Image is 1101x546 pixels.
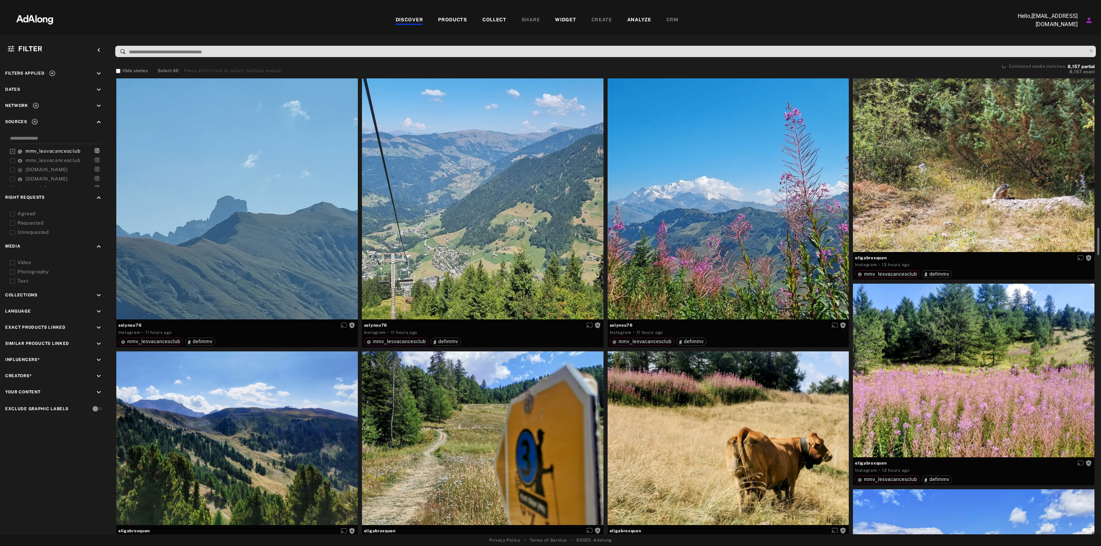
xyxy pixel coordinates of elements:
span: Creators* [5,373,32,378]
div: SHARE [522,16,540,24]
span: selynou76 [610,322,847,328]
button: Enable diffusion on this media [830,321,840,329]
div: defimmv [924,477,949,482]
div: Instagram [610,329,631,336]
time: 2025-08-18T20:58:00.000Z [145,330,172,335]
span: Sources [5,119,27,124]
span: mmv_lesvacancesclub [25,157,80,163]
span: Right Requests [5,195,45,200]
i: keyboard_arrow_down [95,102,103,110]
button: Account settings [1083,14,1095,26]
span: eligabroxquen [855,255,1092,261]
div: ANALYZE [627,16,651,24]
i: keyboard_arrow_down [95,356,103,364]
span: mmv_lesvacancesclub [127,339,180,344]
i: keyboard_arrow_down [95,372,103,380]
time: 2025-08-18T19:40:04.000Z [882,468,909,473]
span: mmv_lesvacancesclub [864,477,917,482]
button: 8,157partial [1068,65,1095,68]
span: selynou76 [364,322,601,328]
div: defimmv [434,339,458,344]
button: Enable diffusion on this media [1075,254,1086,261]
i: keyboard_arrow_down [95,86,103,94]
span: mmv_lesvacancesclub [864,271,917,277]
span: [DOMAIN_NAME] [25,167,68,172]
div: defimmv [679,339,704,344]
button: Enable diffusion on this media [1075,459,1086,467]
i: keyboard_arrow_down [95,389,103,396]
iframe: Chat Widget [1067,513,1101,546]
span: defimmv [684,339,704,344]
i: keyboard_arrow_down [95,292,103,299]
span: defimmv [193,339,213,344]
div: Instagram [364,329,386,336]
span: • [571,537,573,543]
span: defimmv [929,477,949,482]
div: defimmv [188,339,213,344]
div: Instagram [118,329,140,336]
div: Text [18,277,105,285]
div: Video [18,259,105,266]
div: defimmv [924,272,949,276]
button: Enable diffusion on this media [339,321,349,329]
button: Enable diffusion on this media [830,527,840,534]
div: mmv_lesvacancesclub [367,339,426,344]
div: Unrequested [18,229,105,236]
span: · [879,262,880,268]
button: 8,157exact [1002,68,1095,75]
span: Rights not requested [349,323,355,327]
i: keyboard_arrow_up [95,118,103,126]
div: Widget de chat [1067,513,1101,546]
span: 8,157 [1069,69,1082,74]
span: Estimated media matches: [1009,64,1066,69]
button: Select All [158,67,179,74]
div: Exclude Graphic Labels [5,406,68,412]
span: Similar Products Linked [5,341,69,346]
span: Rights not requested [349,528,355,533]
span: • [524,537,526,543]
span: [DOMAIN_NAME] [25,176,68,182]
span: mmv_lesvacancesclub [619,339,672,344]
img: 63233d7d88ed69de3c212112c67096b6.png [4,9,65,29]
i: keyboard_arrow_up [95,194,103,201]
span: Rights not requested [595,323,601,327]
span: Rights not requested [595,528,601,533]
span: · [879,468,880,473]
span: Exact Products Linked [5,325,66,330]
span: eligabroxquen [855,460,1092,466]
span: · [387,330,389,335]
i: keyboard_arrow_down [95,324,103,331]
span: Rights not requested [1086,255,1092,260]
span: Collections [5,293,38,297]
span: eligabroxquen [364,528,601,534]
div: Press shift+click to select multiple medias [184,67,281,74]
span: selynou76 [118,322,356,328]
span: eligabroxquen [610,528,847,534]
i: keyboard_arrow_up [95,243,103,250]
span: mmv_lesvacancesclub [25,148,80,154]
span: © 2025 - Adalong [576,537,612,543]
div: CREATE [591,16,612,24]
button: Enable diffusion on this media [339,527,349,534]
span: Media [5,244,21,249]
span: defimmv [929,271,949,277]
span: · [633,330,635,335]
div: Photography [18,268,105,275]
div: mmv_lesvacancesclub [858,272,917,276]
span: Rights not requested [840,323,846,327]
span: Language [5,309,31,314]
span: Rights not requested [1086,460,1092,465]
i: keyboard_arrow_down [95,70,103,77]
button: Enable diffusion on this media [584,321,595,329]
span: Your Content [5,390,40,394]
span: mmv_lesvacancesclub [373,339,426,344]
div: Requested [18,219,105,227]
time: 2025-08-18T20:55:31.000Z [391,330,417,335]
div: Instagram [855,467,877,473]
div: CRM [666,16,678,24]
span: defimmv [438,339,458,344]
div: Instagram [855,262,877,268]
span: · [142,330,143,335]
div: Agreed [18,210,105,217]
span: Filters applied [5,71,45,76]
